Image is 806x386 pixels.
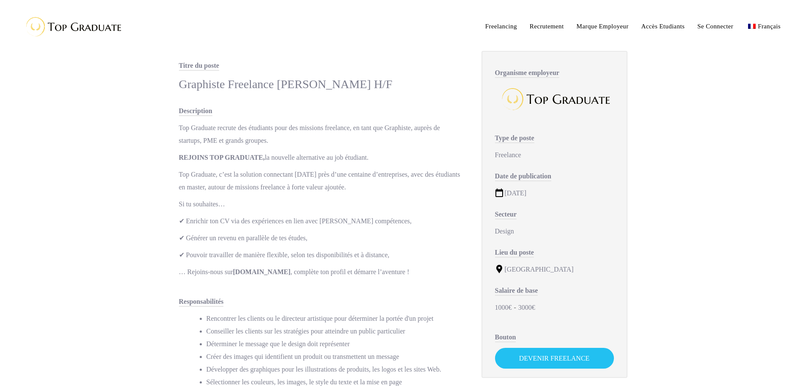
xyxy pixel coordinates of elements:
[758,23,781,30] span: Français
[233,268,291,275] strong: [DOMAIN_NAME]
[514,304,516,311] span: -
[495,301,614,314] div: 1000€ 3000€
[179,154,265,161] strong: REJOINS TOP GRADUATE,
[206,312,465,325] li: Rencontrer les clients ou le directeur artistique pour déterminer la portée d'un projet
[179,215,465,228] p: ✔ Enrichir ton CV via des expériences en lien avec [PERSON_NAME] compétences,
[179,249,465,261] p: ✔ Pouvoir travailler de manière flexible, selon tes disponibilités et à distance,
[577,23,629,30] span: Marque Employeur
[495,187,614,200] div: [DATE]
[206,363,465,376] li: Développer des graphiques pour les illustrations de produits, les logos et les sites Web.
[179,232,465,244] p: ✔ Générer un revenu en parallèle de tes études,
[495,263,614,276] div: [GEOGRAPHIC_DATA]
[495,211,517,219] span: Secteur
[485,23,517,30] span: Freelancing
[206,338,465,350] li: Déterminer le message que le design doit représenter
[641,23,685,30] span: Accès Etudiants
[206,350,465,363] li: Créer des images qui identifient un produit ou transmettent un message
[179,122,465,147] p: Top Graduate recrute des étudiants pour des missions freelance, en tant que Graphiste, auprès de ...
[495,287,538,296] span: Salaire de base
[495,333,516,342] span: Bouton
[495,69,559,78] span: Organisme employeur
[206,325,465,338] li: Conseiller les clients sur les stratégies pour atteindre un public particulier
[179,168,465,194] p: Top Graduate, c’est la solution connectant [DATE] près d’une centaine d’entreprises, avec des étu...
[179,266,465,278] p: … Rejoins-nous sur , complète ton profil et démarre l’aventure !
[497,83,611,115] img: Top Graduate
[179,62,219,71] span: Titre du poste
[495,134,534,143] span: Type de poste
[19,13,125,40] img: Top Graduate
[495,249,534,258] span: Lieu du poste
[179,76,465,92] div: Graphiste Freelance [PERSON_NAME] H/F
[697,23,733,30] span: Se Connecter
[748,24,756,29] img: Français
[495,348,614,369] a: Devenir Freelance
[530,23,564,30] span: Recrutement
[179,298,224,307] span: Responsabilités
[495,225,614,238] div: Design
[179,151,465,164] p: la nouvelle alternative au job étudiant.
[179,198,465,211] p: Si tu souhaites…
[495,172,551,181] span: Date de publication
[495,149,614,161] div: Freelance
[179,107,212,116] span: Description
